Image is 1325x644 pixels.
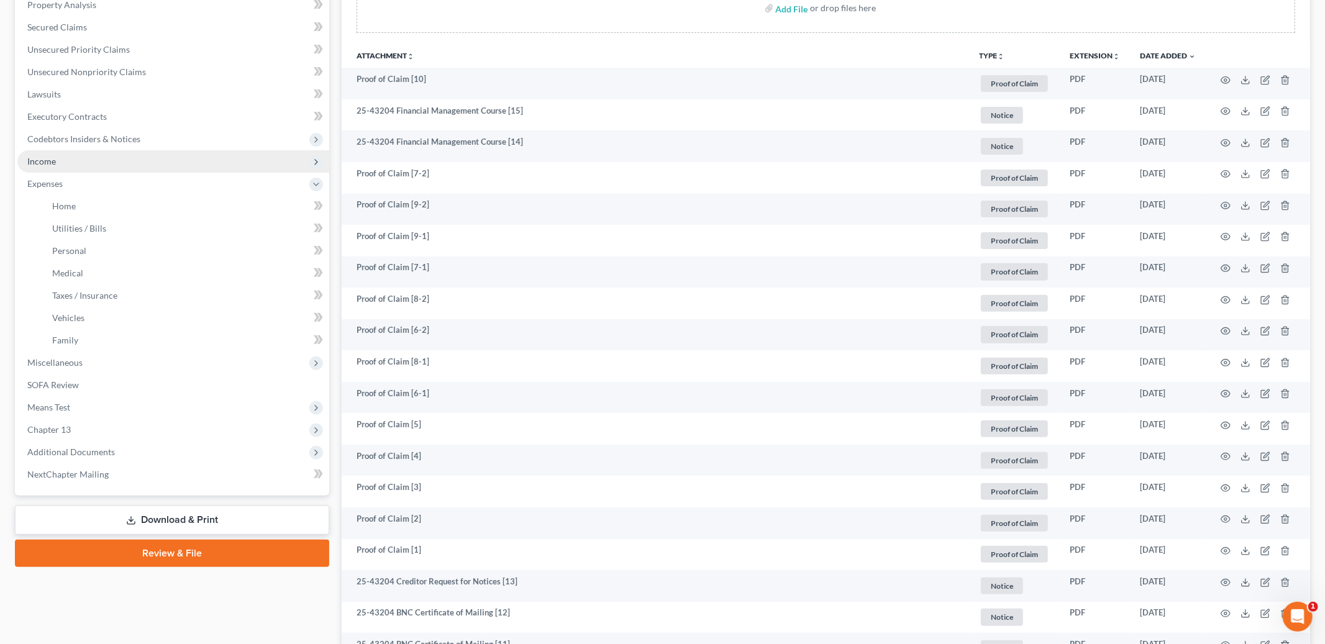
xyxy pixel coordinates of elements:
[979,105,1050,125] a: Notice
[342,130,969,162] td: 25-43204 Financial Management Course [14]
[1060,194,1130,225] td: PDF
[342,445,969,476] td: Proof of Claim [4]
[1060,476,1130,507] td: PDF
[27,178,63,189] span: Expenses
[27,111,107,122] span: Executory Contracts
[27,402,70,412] span: Means Test
[1113,53,1120,60] i: unfold_more
[42,240,329,262] a: Personal
[1130,413,1206,445] td: [DATE]
[979,293,1050,314] a: Proof of Claim
[52,335,78,345] span: Family
[27,469,109,479] span: NextChapter Mailing
[1130,539,1206,571] td: [DATE]
[1130,319,1206,351] td: [DATE]
[981,420,1048,437] span: Proof of Claim
[342,539,969,571] td: Proof of Claim [1]
[1130,445,1206,476] td: [DATE]
[42,217,329,240] a: Utilities / Bills
[27,66,146,77] span: Unsecured Nonpriority Claims
[342,507,969,539] td: Proof of Claim [2]
[17,83,329,106] a: Lawsuits
[1283,602,1313,632] iframe: Intercom live chat
[981,138,1023,155] span: Notice
[1130,256,1206,288] td: [DATE]
[981,609,1023,625] span: Notice
[981,515,1048,532] span: Proof of Claim
[1070,51,1120,60] a: Extensionunfold_more
[1130,225,1206,256] td: [DATE]
[1130,602,1206,633] td: [DATE]
[981,546,1048,563] span: Proof of Claim
[997,53,1004,60] i: unfold_more
[979,261,1050,282] a: Proof of Claim
[979,168,1050,188] a: Proof of Claim
[42,195,329,217] a: Home
[981,232,1048,249] span: Proof of Claim
[981,578,1023,594] span: Notice
[981,295,1048,312] span: Proof of Claim
[1060,602,1130,633] td: PDF
[1188,53,1196,60] i: expand_more
[342,476,969,507] td: Proof of Claim [3]
[52,290,117,301] span: Taxes / Insurance
[342,288,969,319] td: Proof of Claim [8-2]
[17,463,329,486] a: NextChapter Mailing
[42,262,329,284] a: Medical
[27,379,79,390] span: SOFA Review
[27,424,71,435] span: Chapter 13
[17,374,329,396] a: SOFA Review
[979,199,1050,219] a: Proof of Claim
[342,602,969,633] td: 25-43204 BNC Certificate of Mailing [12]
[17,61,329,83] a: Unsecured Nonpriority Claims
[27,447,115,457] span: Additional Documents
[1060,570,1130,602] td: PDF
[27,22,87,32] span: Secured Claims
[981,170,1048,186] span: Proof of Claim
[1130,288,1206,319] td: [DATE]
[979,513,1050,533] a: Proof of Claim
[52,312,84,323] span: Vehicles
[1060,413,1130,445] td: PDF
[979,52,1004,60] button: TYPEunfold_more
[17,39,329,61] a: Unsecured Priority Claims
[981,358,1048,374] span: Proof of Claim
[342,68,969,99] td: Proof of Claim [10]
[979,544,1050,565] a: Proof of Claim
[1060,507,1130,539] td: PDF
[1060,256,1130,288] td: PDF
[979,136,1050,156] a: Notice
[357,51,414,60] a: Attachmentunfold_more
[17,106,329,128] a: Executory Contracts
[981,263,1048,280] span: Proof of Claim
[1060,382,1130,414] td: PDF
[1130,350,1206,382] td: [DATE]
[1060,319,1130,351] td: PDF
[979,576,1050,596] a: Notice
[1130,476,1206,507] td: [DATE]
[979,450,1050,471] a: Proof of Claim
[1140,51,1196,60] a: Date Added expand_more
[1130,570,1206,602] td: [DATE]
[979,356,1050,376] a: Proof of Claim
[15,506,329,535] a: Download & Print
[342,350,969,382] td: Proof of Claim [8-1]
[342,382,969,414] td: Proof of Claim [6-1]
[811,2,877,14] div: or drop files here
[1130,162,1206,194] td: [DATE]
[42,284,329,307] a: Taxes / Insurance
[342,194,969,225] td: Proof of Claim [9-2]
[1060,445,1130,476] td: PDF
[981,326,1048,343] span: Proof of Claim
[1060,68,1130,99] td: PDF
[52,245,86,256] span: Personal
[1060,350,1130,382] td: PDF
[342,225,969,256] td: Proof of Claim [9-1]
[52,201,76,211] span: Home
[1130,382,1206,414] td: [DATE]
[979,607,1050,627] a: Notice
[1130,99,1206,131] td: [DATE]
[27,156,56,166] span: Income
[1308,602,1318,612] span: 1
[979,481,1050,502] a: Proof of Claim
